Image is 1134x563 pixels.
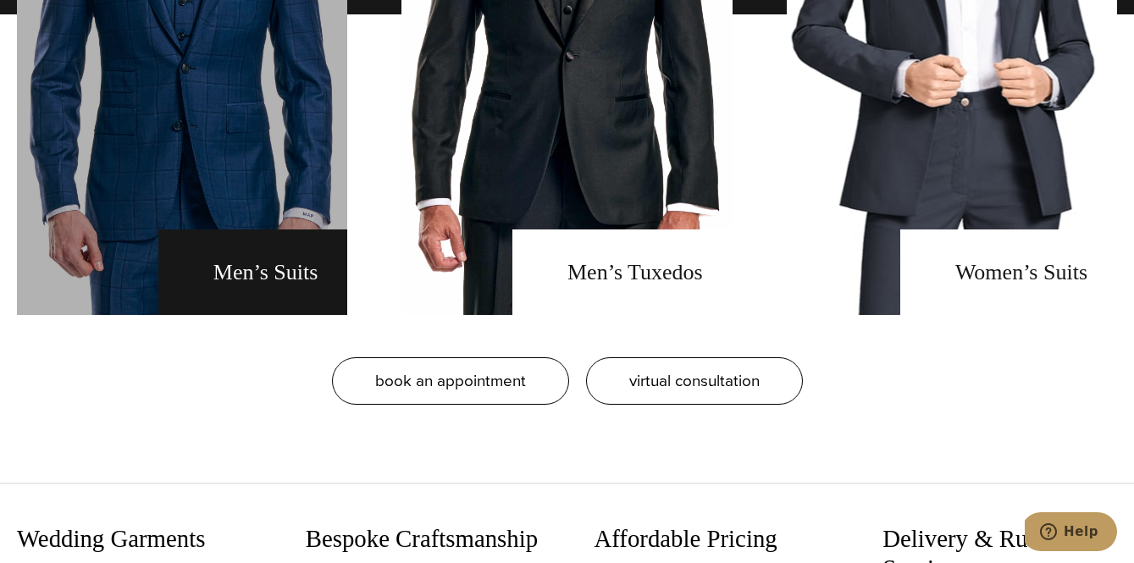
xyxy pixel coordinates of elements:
[375,368,526,393] span: book an appointment
[332,357,569,405] a: book an appointment
[595,524,829,554] h3: Affordable Pricing
[306,524,540,554] h3: Bespoke Craftsmanship
[17,524,252,554] h3: Wedding Garments
[629,368,760,393] span: virtual consultation
[586,357,803,405] a: virtual consultation
[1025,512,1117,555] iframe: Opens a widget where you can chat to one of our agents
